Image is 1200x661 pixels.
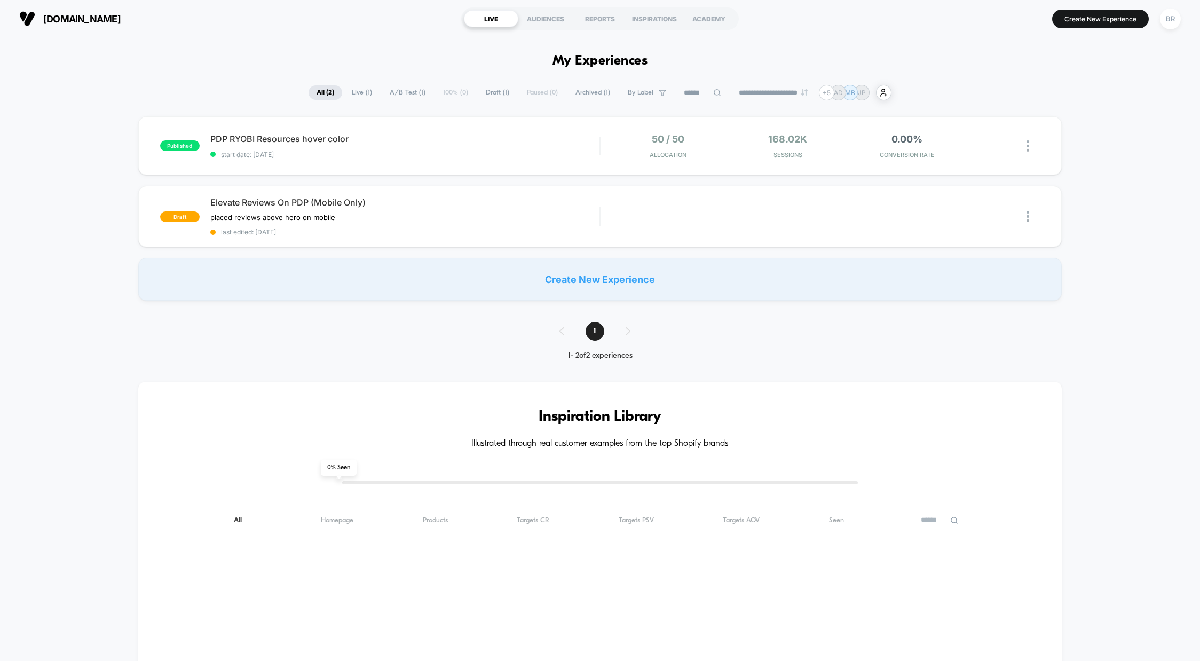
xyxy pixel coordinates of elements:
div: AUDIENCES [518,10,573,27]
p: JP [858,89,866,97]
h1: My Experiences [552,53,648,69]
p: AD [834,89,843,97]
button: Create New Experience [1052,10,1149,28]
span: Targets AOV [723,516,760,524]
span: 1 [586,322,604,341]
span: start date: [DATE] [210,151,600,159]
span: Homepage [321,516,353,524]
img: Visually logo [19,11,35,27]
img: end [801,89,808,96]
span: 50 / 50 [652,133,684,145]
span: Targets PSV [619,516,654,524]
span: PDP RYOBI Resources hover color [210,133,600,144]
span: Sessions [731,151,845,159]
span: Products [423,516,448,524]
span: draft [160,211,200,222]
span: [DOMAIN_NAME] [43,13,121,25]
span: last edited: [DATE] [210,228,600,236]
span: Draft ( 1 ) [478,85,517,100]
div: Create New Experience [138,258,1062,301]
span: All ( 2 ) [309,85,342,100]
span: Seen [829,516,844,524]
div: INSPIRATIONS [627,10,682,27]
span: Allocation [650,151,686,159]
img: close [1027,140,1029,152]
div: REPORTS [573,10,627,27]
span: Elevate Reviews On PDP (Mobile Only) [210,197,600,208]
span: A/B Test ( 1 ) [382,85,433,100]
span: 168.02k [768,133,807,145]
div: 1 - 2 of 2 experiences [549,351,652,360]
span: CONVERSION RATE [850,151,964,159]
span: Targets CR [517,516,549,524]
button: BR [1157,8,1184,30]
div: ACADEMY [682,10,736,27]
span: Archived ( 1 ) [567,85,618,100]
div: LIVE [464,10,518,27]
span: placed reviews above hero on mobile [210,213,335,222]
div: + 5 [819,85,834,100]
img: close [1027,211,1029,222]
span: Live ( 1 ) [344,85,380,100]
h4: Illustrated through real customer examples from the top Shopify brands [170,439,1030,449]
span: All [234,516,252,524]
p: MB [845,89,855,97]
span: published [160,140,200,151]
div: BR [1160,9,1181,29]
button: [DOMAIN_NAME] [16,10,124,27]
span: By Label [628,89,653,97]
h3: Inspiration Library [170,408,1030,426]
span: 0 % Seen [321,460,357,476]
span: 0.00% [891,133,922,145]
